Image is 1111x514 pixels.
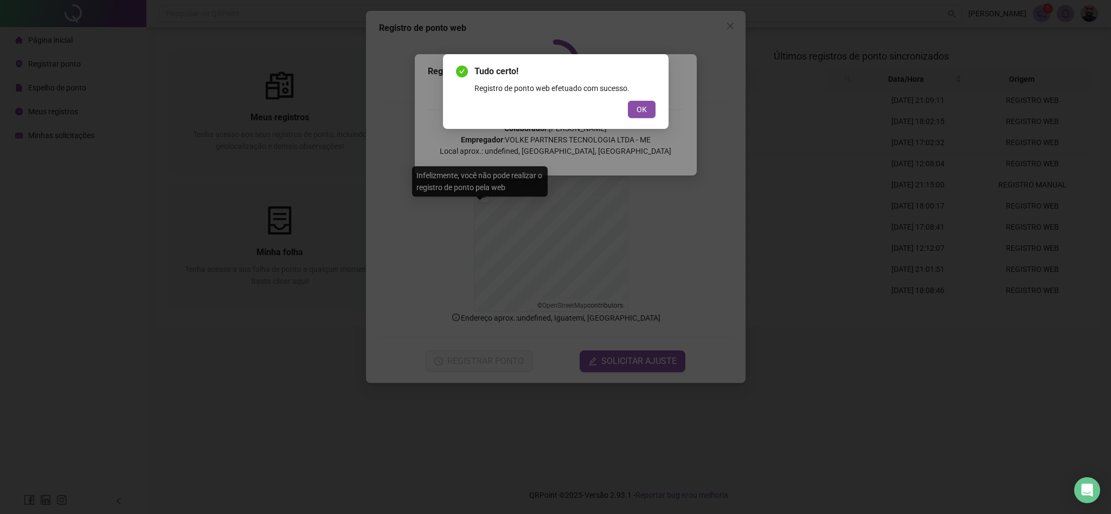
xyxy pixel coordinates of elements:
div: Open Intercom Messenger [1074,477,1100,503]
span: check-circle [456,66,468,77]
span: OK [637,103,647,115]
div: Registro de ponto web efetuado com sucesso. [474,82,656,94]
button: OK [628,101,656,118]
span: Tudo certo! [474,65,656,78]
